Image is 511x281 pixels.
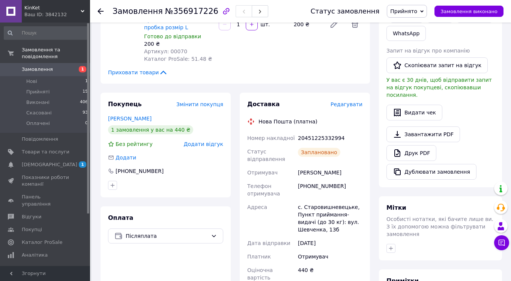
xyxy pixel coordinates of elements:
[326,17,341,32] a: Редагувати
[22,149,69,155] span: Товари та послуги
[386,204,406,211] span: Мітки
[184,141,223,147] span: Додати відгук
[98,8,104,15] div: Повернутися назад
[26,99,50,106] span: Виконані
[144,56,212,62] span: Каталог ProSale: 51.48 ₴
[22,194,69,207] span: Панель управління
[22,213,41,220] span: Відгуки
[386,77,492,98] span: У вас є 30 днів, щоб відправити запит на відгук покупцеві, скопіювавши посилання.
[247,204,267,210] span: Адреса
[26,120,50,127] span: Оплачені
[22,66,53,73] span: Замовлення
[291,19,323,30] div: 200 ₴
[386,126,460,142] a: Завантажити PDF
[4,26,89,40] input: Пошук
[115,167,164,175] div: [PHONE_NUMBER]
[116,141,153,147] span: Без рейтингу
[296,200,364,236] div: с. Старовишневецьке, Пункт приймання-видачі (до 30 кг): вул. Шевченка, 13б
[113,7,163,16] span: Замовлення
[298,148,340,157] div: Заплановано
[386,145,436,161] a: Друк PDF
[247,170,278,176] span: Отримувач
[108,125,193,134] div: 1 замовлення у вас на 440 ₴
[22,252,48,258] span: Аналітика
[22,239,62,246] span: Каталог ProSale
[22,47,90,60] span: Замовлення та повідомлення
[296,166,364,179] div: [PERSON_NAME]
[26,78,37,85] span: Нові
[386,164,476,180] button: Дублювати замовлення
[247,183,280,197] span: Телефон отримувача
[144,48,187,54] span: Артикул: 00070
[22,265,69,278] span: Управління сайтом
[247,240,290,246] span: Дата відправки
[116,155,136,161] span: Додати
[108,214,133,221] span: Оплата
[80,99,88,106] span: 406
[85,78,88,85] span: 1
[26,89,50,95] span: Прийняті
[83,89,88,95] span: 15
[247,254,271,260] span: Платник
[24,11,90,18] div: Ваш ID: 3842132
[247,267,273,281] span: Оціночна вартість
[126,232,208,240] span: Післяплата
[296,250,364,263] div: Отримувач
[386,216,493,237] span: Особисті нотатки, які бачите лише ви. З їх допомогою можна фільтрувати замовлення
[83,110,88,116] span: 93
[79,66,86,72] span: 1
[22,136,58,143] span: Повідомлення
[247,135,295,141] span: Номер накладної
[390,8,417,14] span: Прийнято
[331,101,362,107] span: Редагувати
[108,116,152,122] a: [PERSON_NAME]
[176,101,223,107] span: Змінити покупця
[440,9,497,14] span: Замовлення виконано
[386,57,488,73] button: Скопіювати запит на відгук
[311,8,380,15] div: Статус замовлення
[108,101,142,108] span: Покупець
[296,179,364,200] div: [PHONE_NUMBER]
[434,6,503,17] button: Замовлення виконано
[347,17,362,32] span: Видалити
[24,5,81,11] span: KinKet
[296,236,364,250] div: [DATE]
[386,48,470,54] span: Запит на відгук про компанію
[386,26,426,41] a: WhatsApp
[22,174,69,188] span: Показники роботи компанії
[22,161,77,168] span: [DEMOGRAPHIC_DATA]
[79,161,86,168] span: 1
[108,69,168,76] span: Приховати товари
[247,149,285,162] span: Статус відправлення
[22,226,42,233] span: Покупці
[144,33,201,39] span: Готово до відправки
[165,7,218,16] span: №356917226
[247,101,280,108] span: Доставка
[494,235,509,250] button: Чат з покупцем
[259,21,271,28] div: шт.
[386,105,442,120] button: Видати чек
[26,110,52,116] span: Скасовані
[257,118,319,125] div: Нова Пошта (платна)
[296,131,364,145] div: 20451225332994
[85,120,88,127] span: 0
[144,40,213,48] div: 200 ₴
